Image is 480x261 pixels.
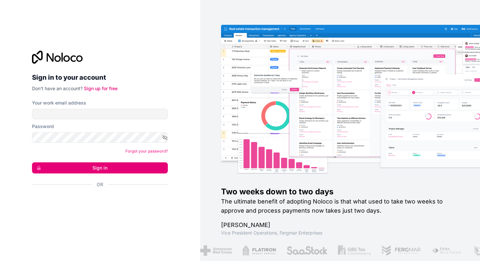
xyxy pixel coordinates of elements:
[286,245,328,256] img: /assets/saastock-C6Zbiodz.png
[32,86,83,91] span: Don't have an account?
[97,181,103,188] span: Or
[221,220,459,230] h1: [PERSON_NAME]
[32,132,168,143] input: Password
[84,86,118,91] a: Sign up for free
[432,245,462,256] img: /assets/fiera-fwj2N5v4.png
[200,245,232,256] img: /assets/american-red-cross-BAupjrZR.png
[381,245,421,256] img: /assets/fergmar-CudnrXN5.png
[32,123,54,130] label: Password
[32,72,168,83] h2: Sign in to your account
[338,245,371,256] img: /assets/gbstax-C-GtDUiK.png
[242,245,276,256] img: /assets/flatiron-C8eUkumj.png
[32,162,168,173] button: Sign in
[221,187,459,197] h1: Two weeks down to two days
[125,149,168,154] a: Forgot your password?
[32,100,86,106] label: Your work email address
[221,230,459,236] h1: Vice President Operations , Fergmar Enterprises
[32,109,168,119] input: Email address
[221,197,459,215] h2: The ultimate benefit of adopting Noloco is that what used to take two weeks to approve and proces...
